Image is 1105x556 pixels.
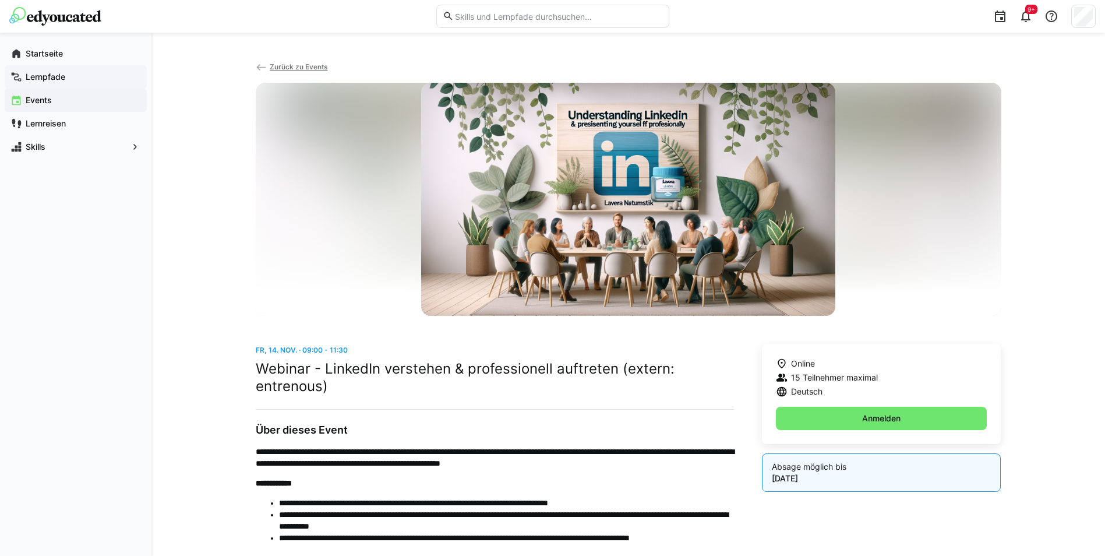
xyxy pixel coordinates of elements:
span: 9+ [1028,6,1035,13]
p: [DATE] [772,473,991,484]
span: Online [791,358,815,370]
a: Zurück zu Events [256,62,328,71]
button: Anmelden [776,407,987,430]
h3: Über dieses Event [256,424,734,437]
span: 15 Teilnehmer maximal [791,372,878,383]
p: Absage möglich bis [772,461,991,473]
span: Fr, 14. Nov. · 09:00 - 11:30 [256,346,348,354]
span: Anmelden [860,413,902,424]
input: Skills und Lernpfade durchsuchen… [454,11,662,22]
span: Zurück zu Events [270,62,327,71]
span: Deutsch [791,386,822,397]
h2: Webinar - LinkedIn verstehen & professionell auftreten (extern: entrenous) [256,360,734,395]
